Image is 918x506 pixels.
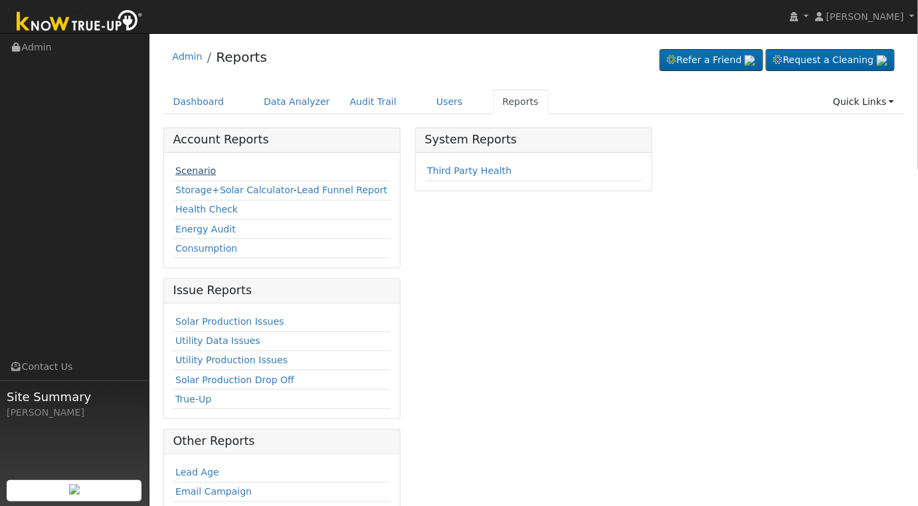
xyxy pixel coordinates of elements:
img: retrieve [69,484,80,495]
a: Request a Cleaning [766,49,895,72]
a: Quick Links [823,90,904,114]
a: Storage+Solar Calculator [175,185,294,195]
a: Email Campaign [175,486,252,497]
img: Know True-Up [10,7,149,37]
a: Dashboard [163,90,234,114]
img: retrieve [745,55,755,66]
a: Utility Production Issues [175,355,288,365]
td: - [173,181,391,200]
h5: Other Reports [173,434,391,448]
a: Utility Data Issues [175,335,260,346]
a: Solar Production Issues [175,316,284,327]
a: Refer a Friend [660,49,763,72]
img: retrieve [877,55,887,66]
a: Users [426,90,473,114]
a: Reports [216,49,267,65]
span: Site Summary [7,388,142,406]
a: Energy Audit [175,224,236,234]
a: Admin [173,51,203,62]
a: Lead Funnel Report [297,185,387,195]
h5: Issue Reports [173,284,391,297]
a: Reports [493,90,549,114]
h5: Account Reports [173,133,391,147]
a: Audit Trail [340,90,407,114]
a: Third Party Health [427,165,511,176]
a: Scenario [175,165,216,176]
a: True-Up [175,394,211,404]
a: Data Analyzer [254,90,340,114]
a: Lead Age [175,467,219,477]
a: Solar Production Drop Off [175,375,294,385]
span: [PERSON_NAME] [826,11,904,22]
h5: System Reports [425,133,643,147]
div: [PERSON_NAME] [7,406,142,420]
a: Consumption [175,243,237,254]
a: Health Check [175,204,238,214]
